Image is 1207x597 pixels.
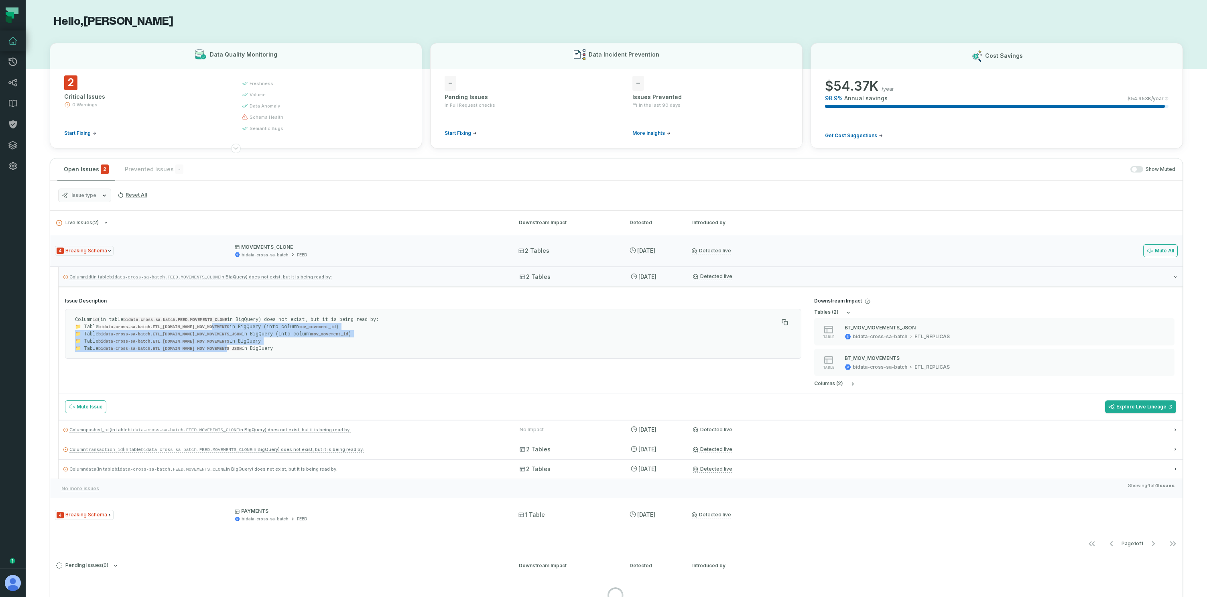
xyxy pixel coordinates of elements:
[1144,536,1163,552] button: Go to next page
[50,43,422,148] button: Data Quality Monitoring2Critical Issues0 WarningsStart Fixingfreshnessvolumedata anomalyschema he...
[86,467,96,472] code: data
[1102,536,1121,552] button: Go to previous page
[242,252,289,258] div: bidata-cross-sa-batch
[64,130,96,136] a: Start Fixing
[693,273,732,280] a: Detected live
[853,333,907,340] div: bidata-cross-sa-batch
[64,93,227,101] div: Critical Issues
[639,102,681,108] span: In the last 90 days
[630,562,678,569] div: Detected
[65,400,106,413] button: Mute Issue
[825,132,883,139] a: Get Cost Suggestions
[57,248,64,254] span: Severity
[55,246,114,256] span: Issue Type
[519,219,615,226] div: Downstream Impact
[69,466,337,472] span: Column (in table in BigQuery) does not exist, but it is being read by:
[1143,244,1178,257] button: Mute All
[56,562,108,569] span: Pending Issues ( 0 )
[638,446,656,453] relative-time: Aug 14, 2025, 1:15 AM GMT+3
[1128,482,1174,495] span: Showing 4 of
[823,366,834,370] span: table
[630,219,678,226] div: Detected
[250,103,280,109] span: data anomaly
[825,78,878,94] span: $ 54.37K
[242,516,289,522] div: bidata-cross-sa-batch
[235,508,504,514] p: PAYMENTS
[853,364,907,370] div: bidata-cross-sa-batch
[692,248,731,254] a: Detected live
[55,510,114,520] span: Issue Type
[58,189,111,202] button: Issue type
[250,91,266,98] span: volume
[445,130,471,136] span: Start Fixing
[638,273,656,280] relative-time: Aug 14, 2025, 1:15 AM GMT+3
[1155,483,1174,488] strong: 4 Issues
[65,298,801,304] h4: Issue Description
[814,381,843,387] h5: column s ( 2 )
[1082,536,1101,552] button: Go to first page
[57,158,115,180] button: Open Issues
[9,557,16,565] div: Tooltip anchor
[56,562,504,569] button: Pending Issues(0)
[519,562,615,569] div: Downstream Impact
[692,219,1177,226] div: Introduced by
[845,355,900,361] div: BT_MOV_MOVEMENTS
[64,130,91,136] span: Start Fixing
[638,465,656,472] relative-time: Aug 14, 2025, 1:15 AM GMT+3
[430,43,803,148] button: Data Incident Prevention-Pending Issuesin Pull Request checksStart Fixing-Issues PreventedIn the ...
[69,447,364,452] span: Column (in table in BigQuery) does not exist, but it is being read by:
[632,76,644,91] span: -
[814,381,856,387] button: columns (2)
[914,364,950,370] div: ETL_REPLICAS
[56,220,99,226] span: Live Issues ( 2 )
[445,93,600,101] div: Pending Issues
[98,346,242,351] code: bidata-cross-sa-batch.ETL_[DOMAIN_NAME]_MOV_MOVEMENTS_JSON
[98,339,230,344] code: bidata-cross-sa-batch.ETL_[DOMAIN_NAME]_MOV_MOVEMENTS
[69,427,351,433] span: Column (in table in BigQuery) does not exist, but it is being read by:
[845,325,916,331] div: BT_MOV_MOVEMENTS_JSON
[638,426,656,433] relative-time: Aug 14, 2025, 1:15 AM GMT+3
[445,76,456,91] span: -
[692,512,731,518] a: Detected live
[71,192,96,199] span: Issue type
[297,516,307,522] div: FEED
[632,130,671,136] a: More insights
[692,562,1177,569] div: Introduced by
[1105,400,1176,413] a: Explore Live Lineage
[72,102,98,108] span: 0 Warnings
[93,317,98,322] code: id
[193,166,1175,173] div: Show Muted
[825,132,877,139] span: Get Cost Suggestions
[299,325,336,329] code: mov_movement_id
[69,274,332,280] span: Column (in table in BigQuery) does not exist, but it is being read by:
[64,75,77,90] span: 2
[58,482,102,495] button: No more issues
[50,235,1183,553] div: Live Issues(2)
[1128,95,1164,102] span: $ 54.953K /year
[693,466,732,473] a: Detected live
[98,332,242,337] code: bidata-cross-sa-batch.ETL_[DOMAIN_NAME]_MOV_MOVEMENTS_JSON
[520,445,551,453] span: 2 Tables
[520,273,551,281] span: 2 Tables
[520,465,551,473] span: 2 Tables
[637,247,655,254] relative-time: Aug 14, 2025, 1:15 AM GMT+3
[914,333,950,340] div: ETL_REPLICAS
[814,318,1174,345] button: tablebidata-cross-sa-batchETL_REPLICAS
[123,317,227,322] code: bidata-cross-sa-batch.FEED.MOVEMENTS_CLONE
[814,298,1176,305] h4: Downstream Impact
[128,428,239,433] code: bidata-cross-sa-batch.FEED.MOVEMENTS_CLONE
[250,114,283,120] span: schema health
[98,325,230,329] code: bidata-cross-sa-batch.ETL_[DOMAIN_NAME]_MOV_MOVEMENTS
[210,51,277,59] h3: Data Quality Monitoring
[56,220,504,226] button: Live Issues(2)
[50,536,1183,552] nav: pagination
[814,309,851,316] button: tables (2)
[235,244,504,250] p: MOVEMENTS_CLONE
[101,164,109,174] span: critical issues and errors combined
[882,86,894,92] span: /year
[632,130,665,136] span: More insights
[109,275,220,280] code: bidata-cross-sa-batch.FEED.MOVEMENTS_CLONE
[637,511,655,518] relative-time: Aug 14, 2025, 1:15 AM GMT+3
[693,446,732,453] a: Detected live
[86,428,110,433] code: pushed_at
